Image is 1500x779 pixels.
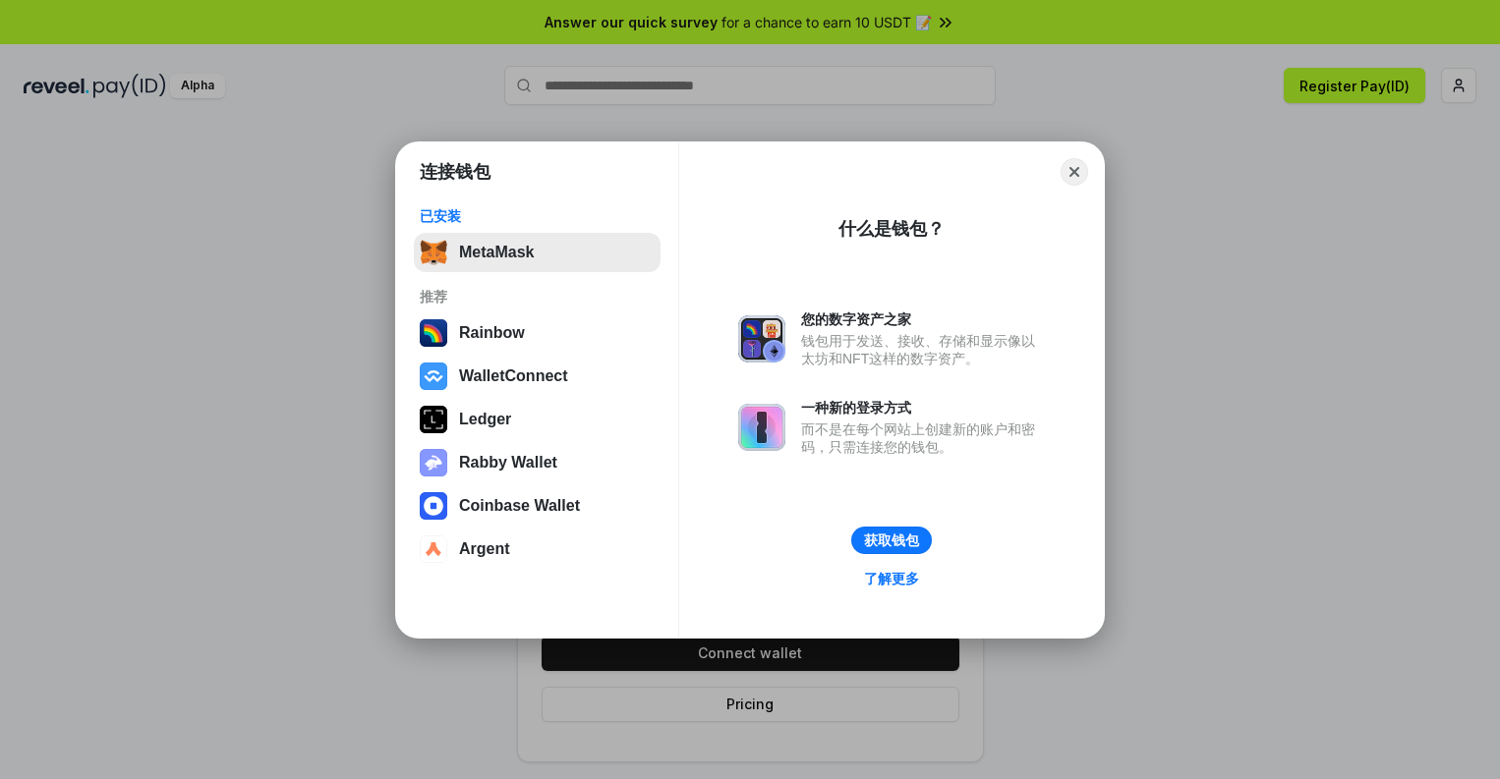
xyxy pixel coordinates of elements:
div: WalletConnect [459,367,568,385]
div: 您的数字资产之家 [801,310,1045,328]
h1: 连接钱包 [420,160,490,184]
div: 推荐 [420,288,655,306]
img: svg+xml,%3Csvg%20xmlns%3D%22http%3A%2F%2Fwww.w3.org%2F2000%2Fsvg%22%20fill%3D%22none%22%20viewBox... [738,404,785,451]
img: svg+xml,%3Csvg%20xmlns%3D%22http%3A%2F%2Fwww.w3.org%2F2000%2Fsvg%22%20fill%3D%22none%22%20viewBox... [738,315,785,362]
div: Argent [459,540,510,558]
a: 了解更多 [852,566,931,591]
img: svg+xml,%3Csvg%20xmlns%3D%22http%3A%2F%2Fwww.w3.org%2F2000%2Fsvg%22%20fill%3D%22none%22%20viewBox... [420,449,447,476]
div: 获取钱包 [864,531,919,549]
button: WalletConnect [414,357,661,396]
button: MetaMask [414,233,661,272]
div: Ledger [459,411,511,428]
button: Ledger [414,400,661,439]
div: 了解更多 [864,570,919,587]
div: 已安装 [420,207,655,225]
div: Rabby Wallet [459,454,557,472]
button: Close [1061,158,1088,186]
button: Argent [414,529,661,569]
img: svg+xml,%3Csvg%20fill%3D%22none%22%20height%3D%2233%22%20viewBox%3D%220%200%2035%2033%22%20width%... [420,239,447,266]
button: Rabby Wallet [414,443,661,482]
img: svg+xml,%3Csvg%20width%3D%2228%22%20height%3D%2228%22%20viewBox%3D%220%200%2028%2028%22%20fill%3D... [420,535,447,563]
div: MetaMask [459,244,534,261]
div: 而不是在每个网站上创建新的账户和密码，只需连接您的钱包。 [801,420,1045,456]
div: 钱包用于发送、接收、存储和显示像以太坊和NFT这样的数字资产。 [801,332,1045,367]
button: Rainbow [414,313,661,353]
button: 获取钱包 [851,527,932,554]
img: svg+xml,%3Csvg%20xmlns%3D%22http%3A%2F%2Fwww.w3.org%2F2000%2Fsvg%22%20width%3D%2228%22%20height%3... [420,406,447,433]
div: Rainbow [459,324,525,342]
button: Coinbase Wallet [414,486,661,526]
div: 什么是钱包？ [838,217,945,241]
div: Coinbase Wallet [459,497,580,515]
img: svg+xml,%3Csvg%20width%3D%2228%22%20height%3D%2228%22%20viewBox%3D%220%200%2028%2028%22%20fill%3D... [420,362,447,390]
img: svg+xml,%3Csvg%20width%3D%22120%22%20height%3D%22120%22%20viewBox%3D%220%200%20120%20120%22%20fil... [420,319,447,347]
img: svg+xml,%3Csvg%20width%3D%2228%22%20height%3D%2228%22%20viewBox%3D%220%200%2028%2028%22%20fill%3D... [420,492,447,520]
div: 一种新的登录方式 [801,399,1045,417]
